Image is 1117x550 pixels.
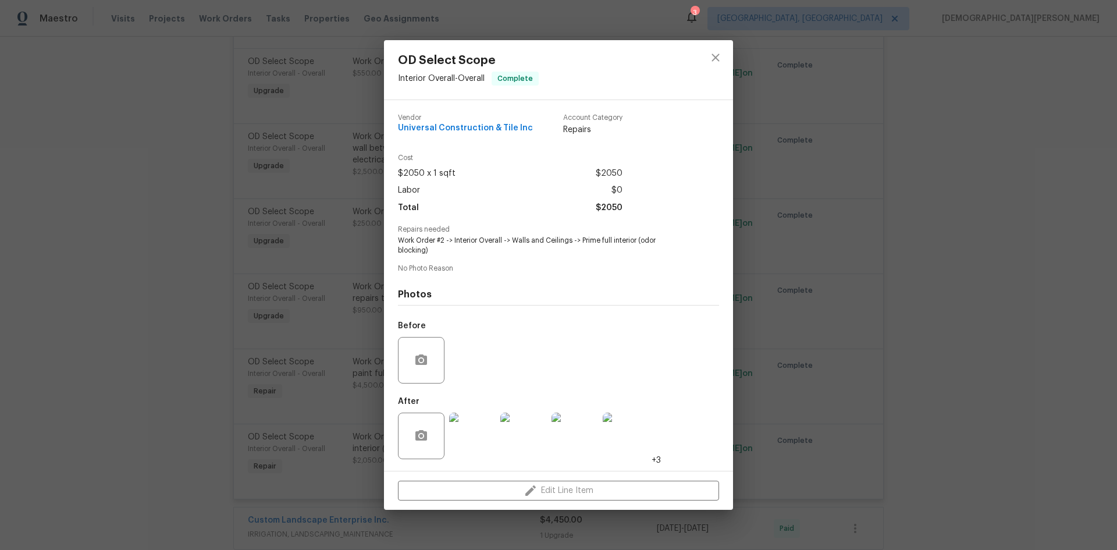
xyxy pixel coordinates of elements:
[398,200,419,217] span: Total
[398,154,622,162] span: Cost
[563,124,622,136] span: Repairs
[398,54,539,67] span: OD Select Scope
[493,73,538,84] span: Complete
[398,265,719,272] span: No Photo Reason
[398,74,485,83] span: Interior Overall - Overall
[611,182,622,199] span: $0
[398,289,719,300] h4: Photos
[398,165,456,182] span: $2050 x 1 sqft
[398,114,533,122] span: Vendor
[691,7,699,19] div: 3
[596,165,622,182] span: $2050
[563,114,622,122] span: Account Category
[398,398,419,406] h5: After
[398,322,426,330] h5: Before
[652,455,661,466] span: +3
[702,44,730,72] button: close
[398,226,719,233] span: Repairs needed
[596,200,622,217] span: $2050
[398,236,687,256] span: Work Order #2 -> Interior Overall -> Walls and Ceilings -> Prime full interior (odor blocking)
[398,124,533,133] span: Universal Construction & Tile Inc
[398,182,420,199] span: Labor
